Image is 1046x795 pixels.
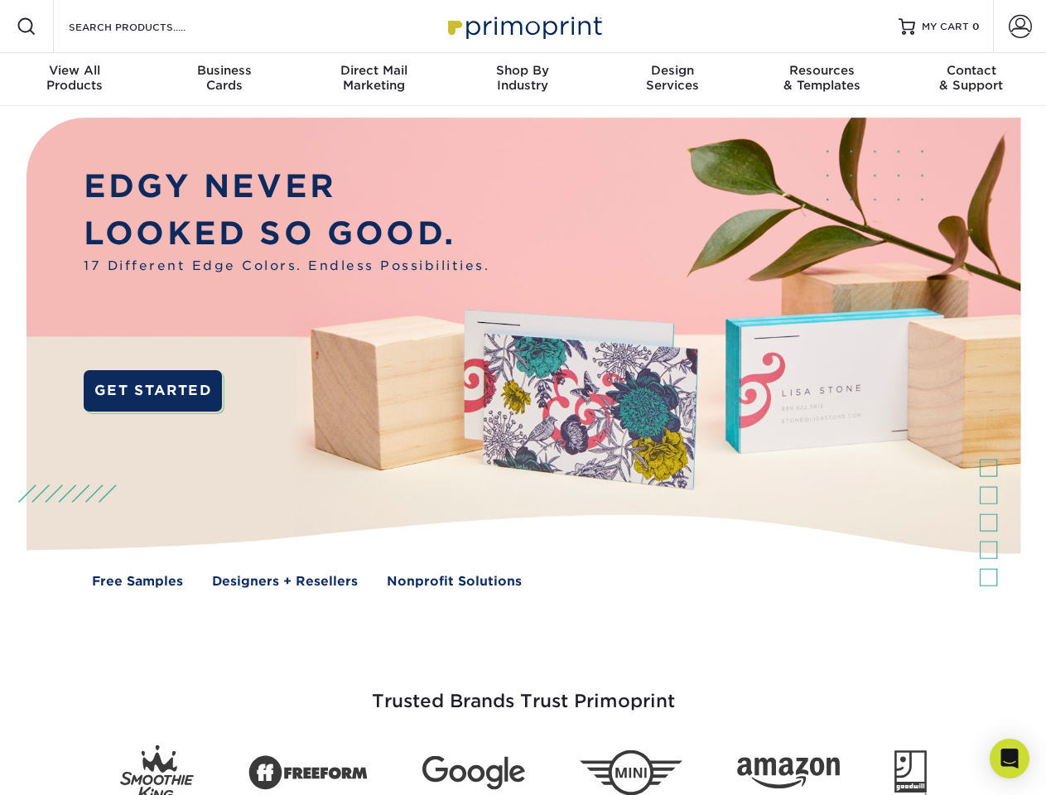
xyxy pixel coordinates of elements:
a: Contact& Support [897,53,1046,106]
div: & Support [897,63,1046,93]
span: 17 Different Edge Colors. Endless Possibilities. [84,257,489,276]
a: DesignServices [598,53,747,106]
a: Shop ByIndustry [448,53,597,106]
span: Shop By [448,63,597,78]
img: Goodwill [894,750,927,795]
div: Marketing [299,63,448,93]
img: Primoprint [441,8,606,44]
span: MY CART [922,20,969,34]
a: Direct MailMarketing [299,53,448,106]
span: Design [598,63,747,78]
p: EDGY NEVER [84,163,489,210]
div: & Templates [747,63,896,93]
div: Cards [149,63,298,93]
a: BusinessCards [149,53,298,106]
span: Resources [747,63,896,78]
span: 0 [972,21,980,32]
a: Free Samples [92,572,183,591]
p: LOOKED SO GOOD. [84,210,489,258]
div: Services [598,63,747,93]
h3: Trusted Brands Trust Primoprint [39,651,1008,732]
a: Designers + Resellers [212,572,358,591]
img: Google [422,756,525,790]
div: Open Intercom Messenger [990,739,1029,778]
span: Direct Mail [299,63,448,78]
a: Resources& Templates [747,53,896,106]
a: GET STARTED [84,370,222,412]
span: Business [149,63,298,78]
div: Industry [448,63,597,93]
a: Nonprofit Solutions [387,572,522,591]
span: Contact [897,63,1046,78]
img: Amazon [737,758,840,789]
input: SEARCH PRODUCTS..... [67,17,229,36]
